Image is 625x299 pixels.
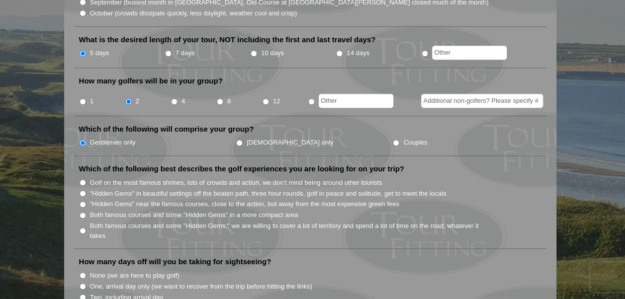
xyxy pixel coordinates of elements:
label: [DEMOGRAPHIC_DATA] only [247,138,333,148]
label: 14 days [347,48,369,58]
input: Other [432,46,507,60]
label: "Hidden Gems" in beautiful settings off the beaten path, three hour rounds, golf in peace and sol... [90,189,446,199]
label: What is the desired length of your tour, NOT including the first and last travel days? [79,35,376,45]
label: Golf on the most famous shrines, lots of crowds and action, we don't mind being around other tour... [90,178,382,188]
label: Which of the following will comprise your group? [79,124,254,134]
label: How many days off will you be taking for sightseeing? [79,257,271,267]
label: 5 days [90,48,109,58]
label: Couples [403,138,427,148]
label: 2 [136,96,139,106]
label: Both famous courses and some "Hidden Gems," we are willing to cover a lot of territory and spend ... [90,221,490,240]
input: Other [319,94,393,108]
label: 12 [273,96,280,106]
input: Additional non-golfers? Please specify # [421,94,543,108]
label: 4 [181,96,185,106]
label: 10 days [261,48,284,58]
label: One, arrival day only (we want to recover from the trip before hitting the links) [90,282,312,292]
label: None (we are here to play golf) [90,271,179,281]
label: "Hidden Gems" near the famous courses, close to the action, but away from the most expensive gree... [90,199,399,209]
label: 8 [227,96,231,106]
label: October (crowds dissipate quickly, less daylight, weather cool and crisp) [90,8,297,18]
label: Gentlemen only [90,138,136,148]
label: How many golfers will be in your group? [79,76,223,86]
label: Which of the following best describes the golf experiences you are looking for on your trip? [79,164,404,174]
label: 7 days [176,48,195,58]
label: Both famous courses and some "Hidden Gems" in a more compact area [90,210,298,220]
label: 1 [90,96,93,106]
